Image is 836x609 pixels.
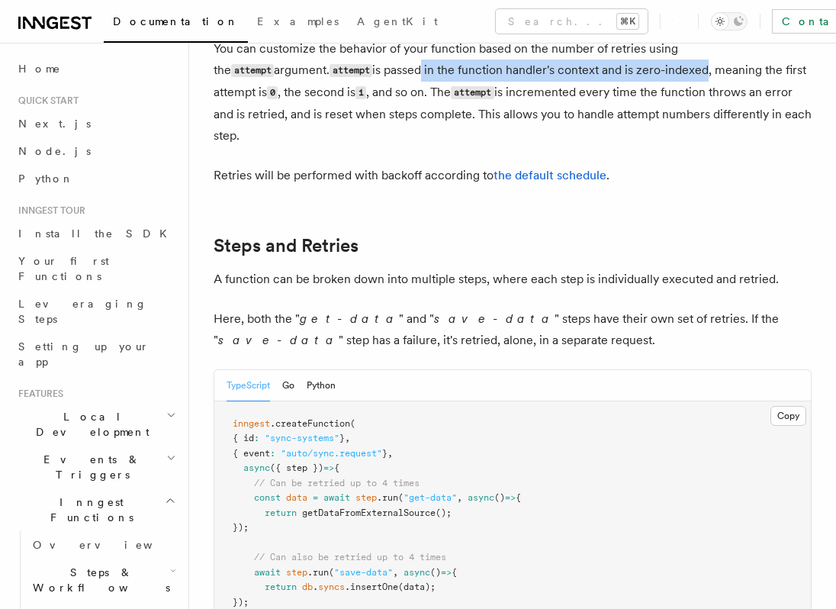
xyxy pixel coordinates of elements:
span: Documentation [113,15,239,27]
button: Go [282,370,294,401]
span: .run [377,492,398,503]
code: attempt [330,64,372,77]
span: return [265,507,297,518]
span: .createFunction [270,418,350,429]
p: Retries will be performed with backoff according to . [214,165,812,186]
span: inngest [233,418,270,429]
span: ( [350,418,355,429]
span: = [313,492,318,503]
span: "get-data" [404,492,457,503]
span: Node.js [18,145,91,157]
span: syncs [318,582,345,592]
button: Local Development [12,403,179,446]
span: { event [233,448,270,459]
p: Here, both the " " and " " steps have their own set of retries. If the " " step has a failure, it... [214,308,812,351]
span: => [323,462,334,473]
kbd: ⌘K [617,14,638,29]
span: data [286,492,307,503]
span: , [393,567,398,578]
em: save-data [218,333,339,347]
span: // Can be retried up to 4 times [254,478,420,488]
a: Python [12,165,179,192]
code: attempt [451,86,494,99]
span: => [441,567,452,578]
span: AgentKit [357,15,438,27]
span: () [430,567,441,578]
span: Inngest Functions [12,495,165,525]
p: You can customize the behavior of your function based on the number of retries using the argument... [214,38,812,147]
button: Inngest Functions [12,488,179,531]
span: Install the SDK [18,227,176,240]
span: .insertOne [345,582,398,592]
a: Examples [248,5,348,41]
span: ({ step }) [270,462,323,473]
span: { id [233,433,254,443]
button: Copy [770,406,806,426]
em: get-data [300,311,399,326]
span: "sync-systems" [265,433,339,443]
span: { [334,462,339,473]
span: // Can also be retried up to 4 times [254,552,446,562]
span: { [516,492,521,503]
span: => [505,492,516,503]
span: Examples [257,15,339,27]
span: , [387,448,393,459]
button: Toggle dark mode [711,12,748,31]
em: save-data [434,311,555,326]
button: Python [307,370,336,401]
span: (); [436,507,452,518]
span: Features [12,388,63,400]
span: step [286,567,307,578]
span: { [452,567,457,578]
button: Search...⌘K [496,9,648,34]
button: Steps & Workflows [27,559,179,601]
span: : [254,433,259,443]
span: }); [233,522,249,533]
a: Documentation [104,5,248,43]
button: Events & Triggers [12,446,179,488]
span: Local Development [12,409,166,440]
span: Python [18,172,74,185]
span: getDataFromExternalSource [302,507,436,518]
span: await [254,567,281,578]
span: Overview [33,539,190,551]
span: async [243,462,270,473]
span: Next.js [18,118,91,130]
span: const [254,492,281,503]
span: await [323,492,350,503]
a: Setting up your app [12,333,179,375]
span: "auto/sync.request" [281,448,382,459]
code: attempt [231,64,274,77]
a: Steps and Retries [214,235,359,256]
span: ( [398,492,404,503]
span: "save-data" [334,567,393,578]
p: A function can be broken down into multiple steps, where each step is individually executed and r... [214,269,812,290]
span: step [355,492,377,503]
span: ( [329,567,334,578]
span: } [339,433,345,443]
span: , [457,492,462,503]
span: return [265,582,297,592]
span: Setting up your app [18,340,150,368]
a: Overview [27,531,179,559]
a: Next.js [12,110,179,137]
span: , [345,433,350,443]
span: () [494,492,505,503]
span: Inngest tour [12,205,85,217]
span: (data); [398,582,436,592]
button: TypeScript [227,370,270,401]
a: Your first Functions [12,247,179,290]
span: Leveraging Steps [18,298,147,325]
code: 0 [267,86,278,99]
a: Node.js [12,137,179,165]
a: AgentKit [348,5,447,41]
span: } [382,448,387,459]
span: Events & Triggers [12,452,166,482]
a: Home [12,55,179,82]
span: : [270,448,275,459]
a: the default schedule [494,168,606,182]
a: Leveraging Steps [12,290,179,333]
span: db [302,582,313,592]
span: async [404,567,430,578]
span: Quick start [12,95,79,107]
